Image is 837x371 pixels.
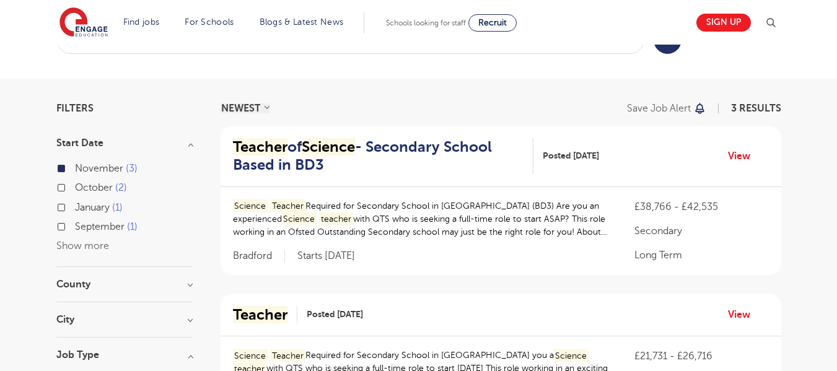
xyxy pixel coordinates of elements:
[56,350,193,360] h3: Job Type
[731,103,781,114] span: 3 RESULTS
[260,17,344,27] a: Blogs & Latest News
[75,182,113,193] span: October
[728,148,760,164] a: View
[543,149,599,162] span: Posted [DATE]
[302,138,355,155] mark: Science
[75,163,123,174] span: November
[728,307,760,323] a: View
[75,202,110,213] span: January
[233,250,285,263] span: Bradford
[56,279,193,289] h3: County
[270,349,305,362] mark: Teacher
[319,212,353,225] mark: teacher
[627,103,707,113] button: Save job alert
[468,14,517,32] a: Recruit
[233,138,524,174] h2: of - Secondary School Based in BD3
[75,182,83,190] input: October 2
[554,349,589,362] mark: Science
[56,103,94,113] span: Filters
[386,19,466,27] span: Schools looking for staff
[233,138,287,155] mark: Teacher
[634,199,768,214] p: £38,766 - £42,535
[233,349,268,362] mark: Science
[75,221,125,232] span: September
[127,221,138,232] span: 1
[185,17,234,27] a: For Schools
[282,212,317,225] mark: Science
[233,306,297,324] a: Teacher
[56,240,109,251] button: Show more
[233,138,533,174] a: TeacherofScience- Secondary School Based in BD3
[126,163,138,174] span: 3
[307,308,363,321] span: Posted [DATE]
[233,199,268,212] mark: Science
[56,315,193,325] h3: City
[233,306,287,323] mark: Teacher
[59,7,108,38] img: Engage Education
[634,224,768,238] p: Secondary
[115,182,127,193] span: 2
[75,163,83,171] input: November 3
[270,199,305,212] mark: Teacher
[123,17,160,27] a: Find jobs
[233,199,610,238] p: Required for Secondary School in [GEOGRAPHIC_DATA] (BD3) Are you an experienced with QTS who is s...
[696,14,751,32] a: Sign up
[478,18,507,27] span: Recruit
[112,202,123,213] span: 1
[634,349,768,364] p: £21,731 - £26,716
[634,248,768,263] p: Long Term
[627,103,691,113] p: Save job alert
[75,221,83,229] input: September 1
[56,138,193,148] h3: Start Date
[297,250,355,263] p: Starts [DATE]
[75,202,83,210] input: January 1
